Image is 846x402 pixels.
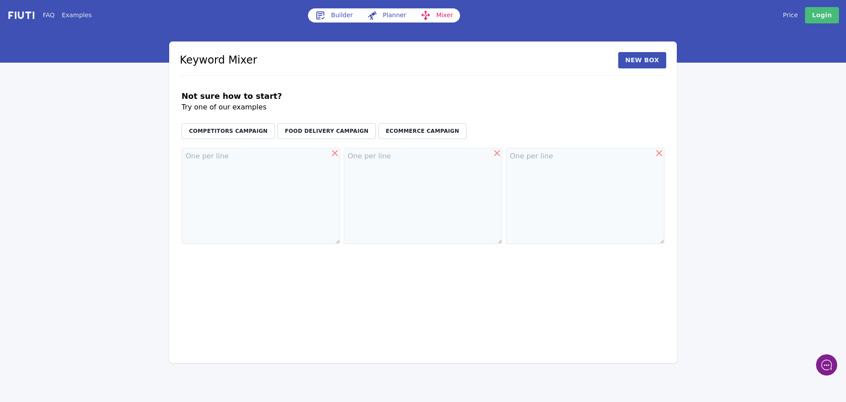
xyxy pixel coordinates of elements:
[13,43,163,57] h1: Welcome to Fiuti!
[57,108,106,115] span: New conversation
[182,123,275,139] button: Competitors Campaign
[805,7,839,23] a: Login
[182,90,664,102] h1: Not sure how to start?
[308,8,360,23] a: Builder
[43,11,55,20] a: FAQ
[413,8,460,23] a: Mixer
[180,52,257,68] h1: Keyword Mixer
[62,11,92,20] a: Examples
[13,59,163,87] h2: Can I help you with anything?
[7,10,36,20] img: f731f27.png
[378,123,467,139] button: eCommerce Campaign
[14,103,163,120] button: New conversation
[10,70,145,85] span: Enter your email to unlock industry tips and this exclusive offer.
[278,123,376,139] button: Food Delivery Campaign
[816,354,837,376] iframe: gist-messenger-bubble-iframe
[182,102,664,113] h2: Try one of our examples
[139,7,148,15] button: X
[18,110,137,130] input: Enter your email address
[618,52,666,68] button: New Box
[783,11,798,20] a: Price
[74,308,111,314] span: We run on Gist
[18,20,136,60] b: Sign up for our newsletter to receive 15% your first month!
[18,135,137,155] button: Subscribe Now
[360,8,413,23] a: Planner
